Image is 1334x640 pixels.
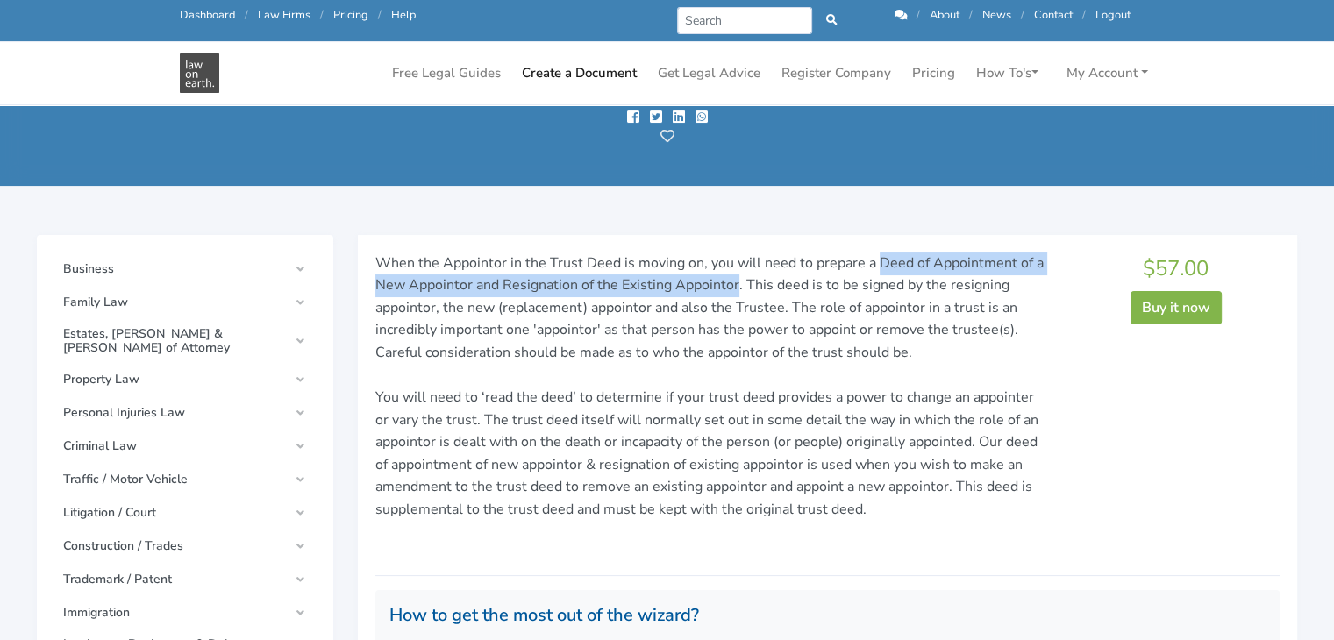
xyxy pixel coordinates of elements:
[1021,7,1024,23] span: /
[905,56,962,90] a: Pricing
[54,364,316,395] a: Property Law
[180,7,235,23] a: Dashboard
[1095,7,1131,23] a: Logout
[63,295,288,309] span: Family Law
[63,262,288,276] span: Business
[63,606,288,620] span: Immigration
[54,564,316,595] a: Trademark / Patent
[63,327,288,355] span: Estates, [PERSON_NAME] & [PERSON_NAME] of Attorney
[54,430,316,462] a: Criminal Law
[54,320,316,362] a: Estates, [PERSON_NAME] & [PERSON_NAME] of Attorney
[180,53,219,93] img: Deed of Resignation and Appointment - Appointor - Document Wizard - Create a Document
[375,252,1047,544] p: When the Appointor in the Trust Deed is moving on, you will need to prepare a Deed of Appointment...
[651,56,767,90] a: Get Legal Advice
[63,473,288,487] span: Traffic / Motor Vehicle
[245,7,248,23] span: /
[930,7,959,23] a: About
[1143,254,1209,282] span: $57.00
[1131,291,1222,324] button: Buy it now
[969,7,973,23] span: /
[333,7,368,23] a: Pricing
[391,7,416,23] a: Help
[320,7,324,23] span: /
[63,406,288,420] span: Personal Injuries Law
[385,56,508,90] a: Free Legal Guides
[54,253,316,285] a: Business
[54,464,316,495] a: Traffic / Motor Vehicle
[63,373,288,387] span: Property Law
[969,56,1045,90] a: How To's
[917,7,920,23] span: /
[1082,7,1086,23] span: /
[54,287,316,318] a: Family Law
[63,439,288,453] span: Criminal Law
[180,77,1155,144] h2: Discretionary & Unit Trusts, Start-up Strategy, Succession Strategy, Business Structuring, Estate...
[54,597,316,629] a: Immigration
[54,497,316,529] a: Litigation / Court
[982,7,1011,23] a: News
[677,7,813,34] input: Search
[258,7,310,23] a: Law Firms
[389,604,1266,626] h4: How to get the most out of the wizard?
[54,530,316,562] a: Construction / Trades
[63,572,288,587] span: Trademark / Patent
[515,56,644,90] a: Create a Document
[378,7,382,23] span: /
[54,397,316,429] a: Personal Injuries Law
[1034,7,1073,23] a: Contact
[774,56,898,90] a: Register Company
[63,539,288,553] span: Construction / Trades
[1059,56,1155,90] a: My Account
[63,506,288,520] span: Litigation / Court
